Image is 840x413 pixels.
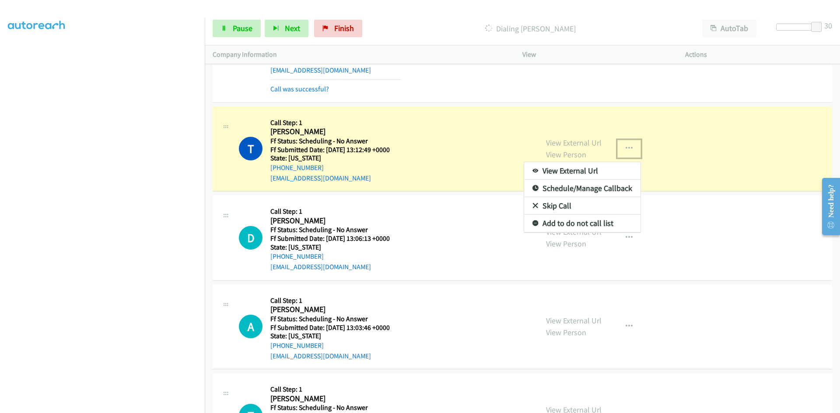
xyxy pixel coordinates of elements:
h1: D [239,226,262,250]
h1: A [239,315,262,338]
a: Skip Call [524,197,640,215]
iframe: Resource Center [815,172,840,241]
div: The call is yet to be attempted [239,315,262,338]
a: View External Url [524,162,640,180]
div: The call is yet to be attempted [239,226,262,250]
a: Schedule/Manage Callback [524,180,640,197]
a: Add to do not call list [524,215,640,232]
